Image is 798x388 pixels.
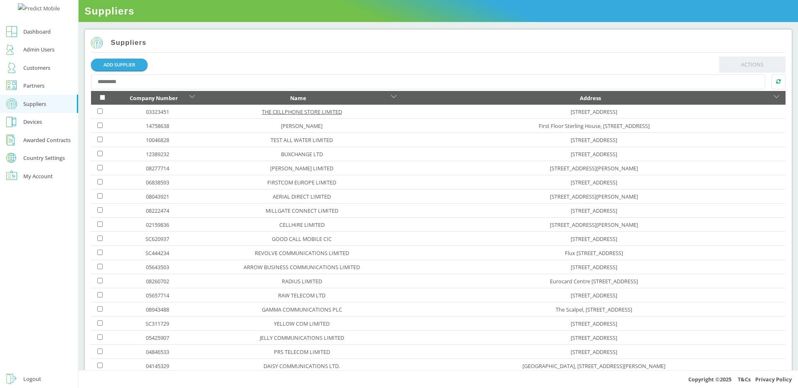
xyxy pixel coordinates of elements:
a: RAW TELECOM LTD [278,292,325,299]
a: [STREET_ADDRESS][PERSON_NAME] [550,221,638,228]
a: T&Cs [738,376,751,383]
a: JELLY COMMUNICATIONS LIMITED [260,334,344,341]
a: [STREET_ADDRESS] [571,334,617,341]
a: [STREET_ADDRESS] [571,348,617,356]
div: Awarded Contracts [23,135,71,145]
a: [STREET_ADDRESS] [571,136,617,144]
div: Name [207,93,389,103]
div: Company Number [120,93,187,103]
a: First Floor Sterling House, [STREET_ADDRESS] [539,122,650,130]
a: 08943488 [146,306,169,313]
a: [STREET_ADDRESS] [571,108,617,115]
a: Privacy Policy [755,376,792,383]
a: [STREET_ADDRESS] [571,179,617,186]
div: Country Settings [23,155,65,161]
a: 03323451 [146,108,169,115]
a: 08043921 [146,193,169,200]
a: ARROW BUSINESS COMMUNICATIONS LIMITED [244,263,360,271]
a: [STREET_ADDRESS] [571,292,617,299]
a: 14758638 [146,122,169,130]
a: YELLOW COM LIMITED [274,320,330,327]
a: BUXCHANGE LTD [281,150,323,158]
div: Address [409,93,772,103]
a: 08222474 [146,207,169,214]
a: SC311729 [145,320,169,327]
h2: Suppliers [91,37,147,49]
a: SC620937 [145,235,169,243]
div: Partners [23,81,44,91]
a: 12389232 [146,150,169,158]
a: DAISY COMMUNICATIONS LTD. [264,362,340,370]
a: [PERSON_NAME] LIMITED [270,165,333,172]
a: 05657714 [146,292,169,299]
div: Logout [23,374,41,384]
a: GAMMA COMMUNICATIONS PLC [262,306,342,313]
a: [PERSON_NAME] [281,122,323,130]
div: Admin Users [23,44,54,54]
a: CELLHIRE LIMITED [279,221,325,228]
a: [GEOGRAPHIC_DATA], [STREET_ADDRESS][PERSON_NAME] [522,362,665,370]
a: 08260702 [146,277,169,285]
a: [STREET_ADDRESS] [571,150,617,158]
a: 02159836 [146,221,169,228]
a: 08277714 [146,165,169,172]
a: TEST ALL WATER LIMITED [271,136,333,144]
a: THE CELLPHONE STORE LIMITED [262,108,342,115]
div: Devices [23,117,42,127]
div: Suppliers [23,99,46,109]
div: Customers [23,63,50,73]
a: 10046828 [146,136,169,144]
img: Predict Mobile [18,3,60,13]
a: AERIAL DIRECT LIMITED [273,193,331,200]
a: The Scalpel, [STREET_ADDRESS] [556,306,632,313]
a: FIRSTCOM EUROPE LIMITED [267,179,336,186]
a: [STREET_ADDRESS] [571,235,617,243]
a: [STREET_ADDRESS] [571,263,617,271]
a: [STREET_ADDRESS][PERSON_NAME] [550,193,638,200]
a: 05643503 [146,263,169,271]
a: PRS TELECOM LIMITED [274,348,330,356]
a: [STREET_ADDRESS][PERSON_NAME] [550,165,638,172]
div: My Account [23,171,53,181]
a: MILLGATE CONNECT LIMITED [266,207,338,214]
a: 05425907 [146,334,169,341]
a: REVOLVE COMMUNICATIONS LIMITED [255,249,349,257]
a: 04145329 [146,362,169,370]
a: Eurocard Centre [STREET_ADDRESS] [550,277,638,285]
a: Flux [STREET_ADDRESS] [565,249,623,257]
a: [STREET_ADDRESS] [571,207,617,214]
a: GOOD CALL MOBILE CIC [272,235,332,243]
a: ADD SUPPLIER [91,59,148,71]
div: Dashboard [23,27,51,37]
a: [STREET_ADDRESS] [571,320,617,327]
a: 06838593 [146,179,169,186]
a: RADIUS LIMITED [282,277,322,285]
a: SC444234 [145,249,169,257]
a: 04846533 [146,348,169,356]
